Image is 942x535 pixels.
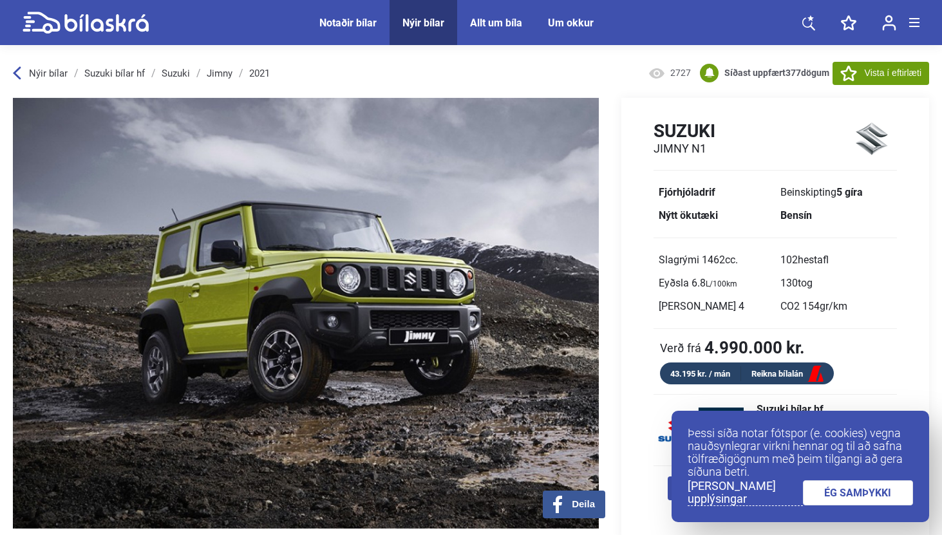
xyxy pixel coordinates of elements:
a: [PERSON_NAME] upplýsingar [688,480,803,506]
span: Suzuki bílar hf [757,404,831,415]
span: Nýir bílar [29,68,68,79]
b: Fjórhjóladrif [659,186,715,198]
a: Nýir bílar [402,17,444,29]
img: user-login.svg [882,15,896,31]
span: cc. [725,254,738,266]
a: Suzuki [162,68,190,79]
button: Deila [543,491,605,518]
span: tog [798,277,813,289]
span: 130 [780,277,813,289]
a: Um okkur [548,17,594,29]
a: ÉG SAMÞYKKI [803,480,914,505]
span: gr/km [820,300,847,312]
span: hestafl [798,254,829,266]
span: Eyðsla 6.8 [659,277,737,289]
a: 2021 [249,68,270,79]
a: Jimny [207,68,232,79]
b: Nýtt ökutæki [659,209,718,221]
b: 4.990.000 kr. [704,339,805,356]
span: 377 [786,68,801,78]
a: Allt um bíla [470,17,522,29]
sub: L/100km [706,279,737,288]
span: Slagrými 1462 [659,254,738,266]
span: 2727 [670,67,691,80]
h1: Suzuki [654,120,715,142]
b: Bensín [780,209,812,221]
a: Suzuki bílar hf [84,68,145,79]
span: Verð frá [660,341,701,354]
a: Notaðir bílar [319,17,377,29]
button: Vista í eftirlæti [833,62,929,85]
span: Deila [572,498,595,510]
h2: Jimny N1 [654,142,715,156]
div: 43.195 kr. / mán [660,366,741,381]
a: Reikna bílalán [741,366,834,382]
span: CO2 154 [780,300,847,312]
span: [PERSON_NAME] 4 [659,300,744,312]
p: Þessi síða notar fótspor (e. cookies) vegna nauðsynlegrar virkni hennar og til að safna tölfræðig... [688,427,913,478]
span: Vista í eftirlæti [865,66,921,80]
b: Síðast uppfært dögum [724,68,829,78]
span: 102 [780,254,829,266]
b: 5 gíra [836,186,863,198]
span: Beinskipting [780,186,863,198]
